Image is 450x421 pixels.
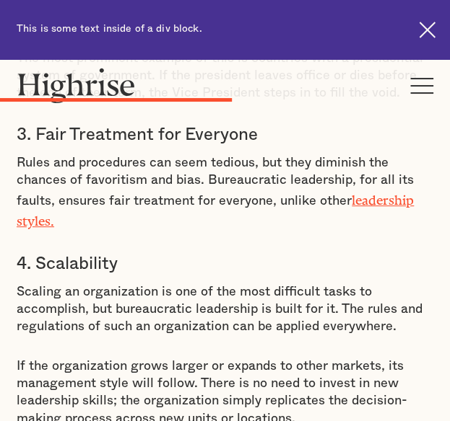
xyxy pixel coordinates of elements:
h3: 3. Fair Treatment for Everyone [17,124,433,146]
img: Cross icon [419,22,436,38]
img: Highrise logo [17,68,136,103]
p: Rules and procedures can seem tedious, but they diminish the chances of favoritism and bias. Bure... [17,154,433,231]
p: Scaling an organization is one of the most difficult tasks to accomplish, but bureaucratic leader... [17,283,433,336]
h3: 4. Scalability [17,253,433,275]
